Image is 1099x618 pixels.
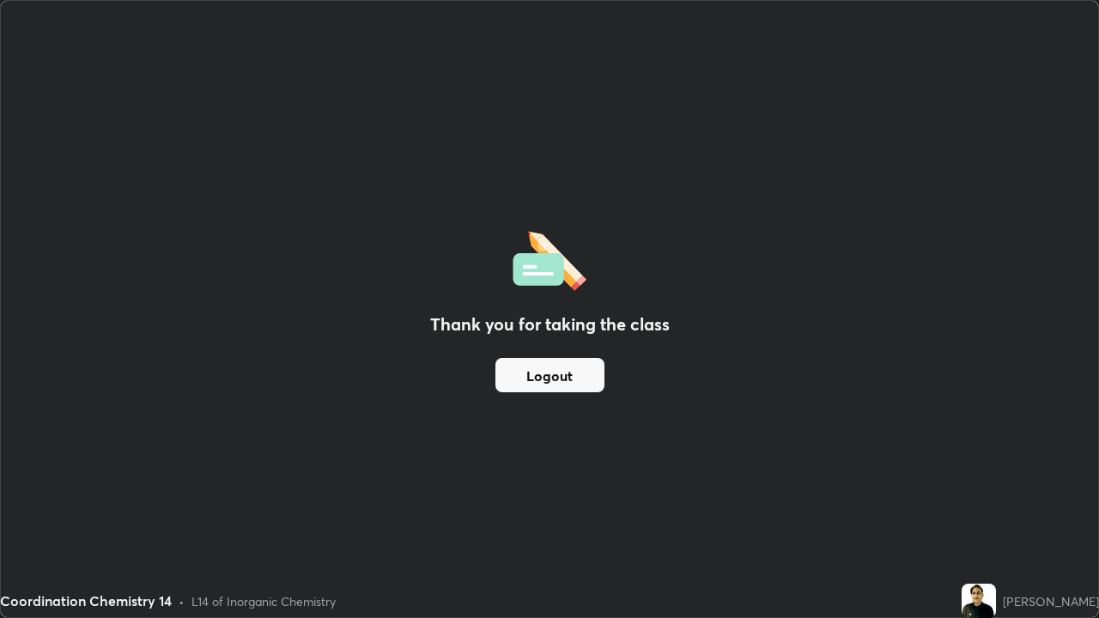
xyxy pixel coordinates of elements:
[495,358,604,392] button: Logout
[962,584,996,618] img: 756836a876de46d1bda29e5641fbe2af.jpg
[179,592,185,610] div: •
[191,592,336,610] div: L14 of Inorganic Chemistry
[513,226,586,291] img: offlineFeedback.1438e8b3.svg
[430,312,670,337] h2: Thank you for taking the class
[1003,592,1099,610] div: [PERSON_NAME]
